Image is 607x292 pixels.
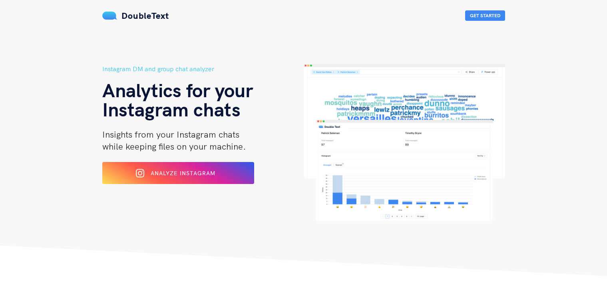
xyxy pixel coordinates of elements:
span: Insights from your Instagram chats [102,129,239,140]
h5: Instagram DM and group chat analyzer [102,64,304,74]
button: Analyze Instagram [102,162,254,184]
span: DoubleText [121,10,169,21]
button: Get Started [465,10,505,21]
span: Analyze Instagram [151,170,215,177]
span: while keeping files on your machine. [102,141,246,152]
a: Analyze Instagram [102,172,254,180]
a: DoubleText [102,10,169,21]
img: mS3x8y1f88AAAAABJRU5ErkJggg== [102,12,117,20]
span: Analytics for your [102,78,253,102]
span: Instagram chats [102,97,241,121]
img: hero [304,64,505,221]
